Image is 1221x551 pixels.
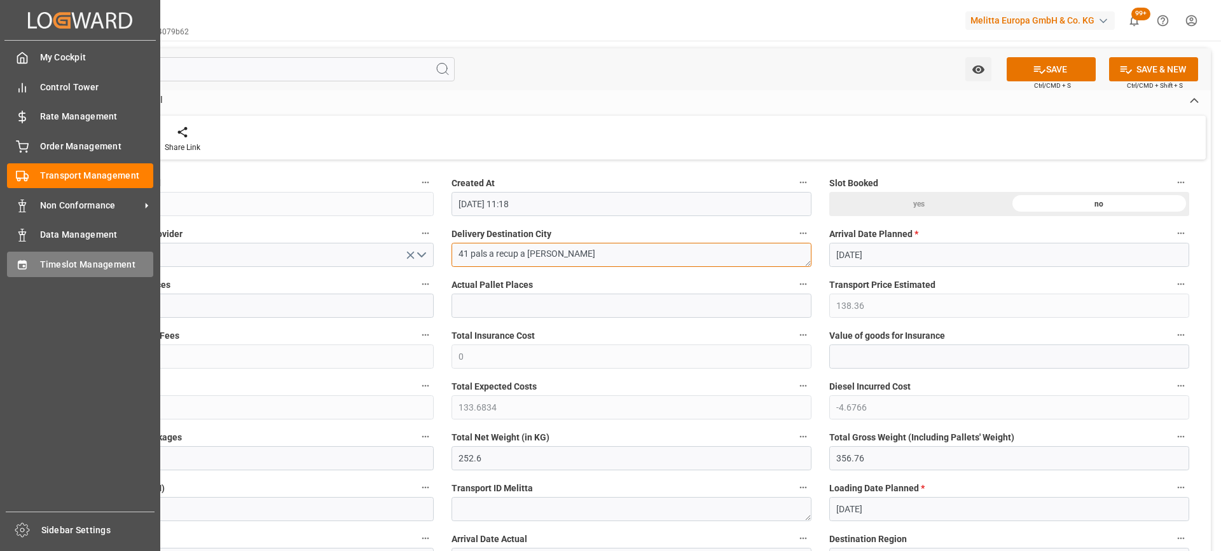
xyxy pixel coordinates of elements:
button: show 100 new notifications [1120,6,1149,35]
a: Rate Management [7,104,153,129]
input: DD-MM-YYYY [829,243,1189,267]
a: Order Management [7,133,153,158]
button: Total Volume (in CDM) [417,479,434,496]
div: Melitta Europa GmbH & Co. KG [965,11,1115,30]
div: yes [829,192,1009,216]
div: Share Link [165,142,200,153]
button: Total Gross Weight (Including Pallets' Weight) [1173,428,1189,445]
textarea: 41 pals a recup a [PERSON_NAME] [452,243,811,267]
span: Total Insurance Cost [452,329,535,343]
button: SAVE [1007,57,1096,81]
button: Arrival Date Planned * [1173,225,1189,241]
button: Slot Booked [1173,174,1189,191]
span: Created At [452,177,495,190]
span: 99+ [1131,8,1150,20]
button: Diesel Cost Ratio (%) [417,378,434,394]
button: Estimated Pallet Places [417,276,434,292]
span: Arrival Date Planned [829,228,918,241]
input: Search Fields [59,57,455,81]
button: open menu [965,57,991,81]
button: Transport ID Melitta [795,479,811,496]
a: Control Tower [7,74,153,99]
span: Data Management [40,228,154,241]
button: Total Insurance Cost [795,327,811,343]
span: Value of goods for Insurance [829,329,945,343]
span: Rate Management [40,110,154,123]
span: Slot Booked [829,177,878,190]
button: Total Number Of Packages [417,428,434,445]
button: Loading Date Planned * [1173,479,1189,496]
button: Transport Price Estimated [1173,276,1189,292]
span: Control Tower [40,81,154,94]
button: Help Center [1149,6,1177,35]
span: Total Net Weight (in KG) [452,431,549,444]
input: DD-MM-YYYY [829,497,1189,521]
span: Order Management [40,140,154,153]
span: Total Gross Weight (Including Pallets' Weight) [829,431,1014,444]
button: Destination Region [1173,530,1189,547]
a: My Cockpit [7,45,153,70]
span: Transport Price Estimated [829,278,935,292]
button: Transport ID Logward [417,174,434,191]
a: Data Management [7,222,153,247]
button: Total Expected Costs [795,378,811,394]
a: Timeslot Management [7,252,153,276]
button: Diesel Incurred Cost [1173,378,1189,394]
span: Transport ID Melitta [452,482,533,495]
span: My Cockpit [40,51,154,64]
button: Created At [795,174,811,191]
button: Transport Service Provider [417,225,434,241]
span: Ctrl/CMD + S [1034,81,1071,90]
button: Actual Pallet Places [795,276,811,292]
span: Delivery Destination City [452,228,551,241]
span: Timeslot Management [40,258,154,271]
span: Destination Region [829,533,907,546]
span: Arrival Date Actual [452,533,527,546]
span: Diesel Incurred Cost [829,380,911,393]
span: Ctrl/CMD + Shift + S [1127,81,1183,90]
button: Arrival Date Actual [795,530,811,547]
input: DD-MM-YYYY HH:MM [452,192,811,216]
button: Value of goods for Insurance [1173,327,1189,343]
span: Total Expected Costs [452,380,537,393]
span: Non Conformance [40,199,141,212]
button: Loading Date Actual [417,530,434,547]
button: open menu [74,243,434,267]
span: Actual Pallet Places [452,278,533,292]
button: Total Net Weight (in KG) [795,428,811,445]
button: Melitta Europa GmbH & Co. KG [965,8,1120,32]
button: Additional Transport Fees [417,327,434,343]
a: Transport Management [7,163,153,188]
span: Loading Date Planned [829,482,925,495]
span: Transport Management [40,169,154,182]
button: Delivery Destination City [795,225,811,241]
div: no [1009,192,1189,216]
span: Sidebar Settings [41,524,155,537]
button: SAVE & NEW [1109,57,1198,81]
